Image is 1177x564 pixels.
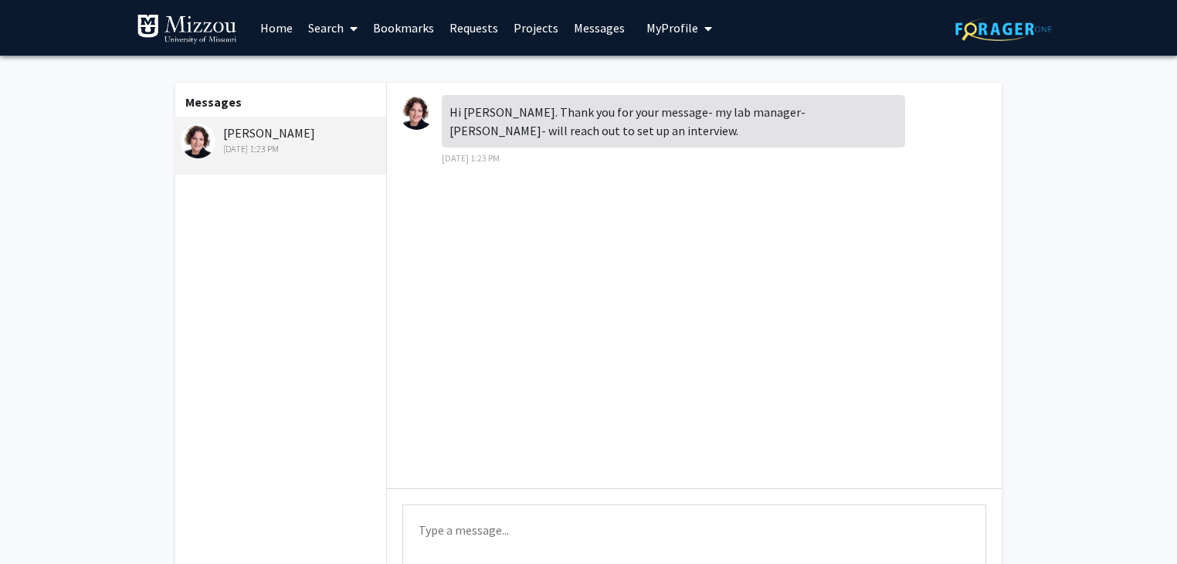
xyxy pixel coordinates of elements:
a: Requests [442,1,506,55]
a: Messages [566,1,633,55]
span: My Profile [646,20,698,36]
span: [DATE] 1:23 PM [442,152,500,164]
div: [PERSON_NAME] [181,124,382,156]
img: Rebecca North [399,95,434,130]
div: [DATE] 1:23 PM [181,142,382,156]
img: University of Missouri Logo [137,14,237,45]
img: Rebecca North [181,124,215,158]
a: Projects [506,1,566,55]
a: Home [253,1,300,55]
a: Bookmarks [365,1,442,55]
a: Search [300,1,365,55]
b: Messages [185,94,242,110]
div: Hi [PERSON_NAME]. Thank you for your message- my lab manager- [PERSON_NAME]- will reach out to se... [442,95,905,148]
img: ForagerOne Logo [955,17,1052,41]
